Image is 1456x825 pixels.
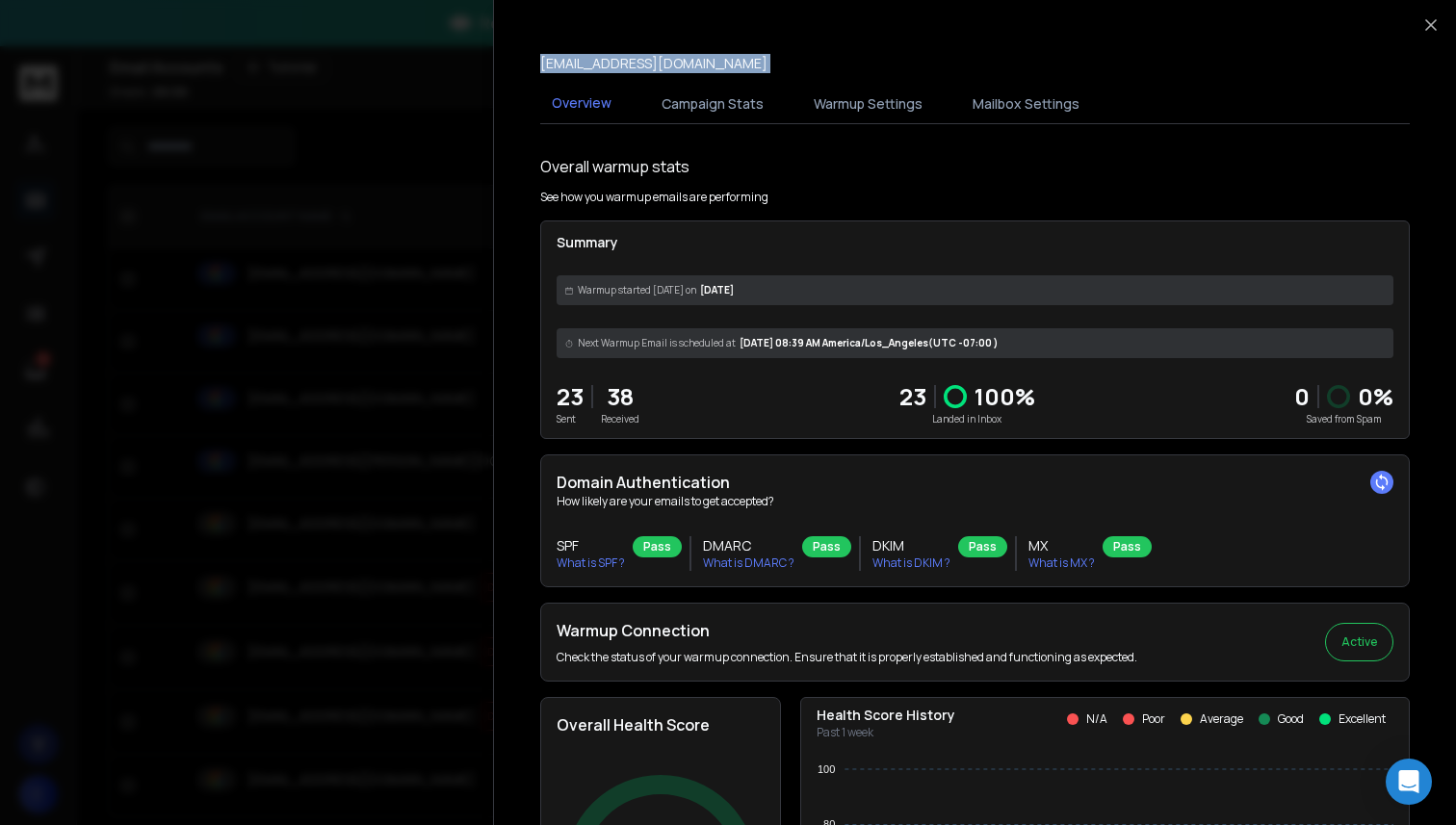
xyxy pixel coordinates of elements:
[557,650,1137,665] p: Check the status of your warmup connection. Ensure that it is properly established and functionin...
[578,283,696,297] span: Warmup started [DATE] on
[557,328,1393,358] div: [DATE] 08:39 AM America/Los_Angeles (UTC -07:00 )
[899,412,1035,426] p: Landed in Inbox
[1294,412,1393,426] p: Saved from Spam
[975,381,1035,412] p: 100 %
[872,536,950,555] h3: DKIM
[557,412,584,426] p: Sent
[802,536,851,557] div: Pass
[1103,536,1152,557] div: Pass
[958,536,1007,557] div: Pass
[540,54,767,73] p: [EMAIL_ADDRESS][DOMAIN_NAME]
[540,82,623,126] button: Overview
[818,763,835,775] tspan: 100
[540,155,689,178] h1: Overall warmup stats
[1142,711,1165,727] p: Poor
[601,412,639,426] p: Received
[1325,623,1393,661] button: Active
[650,83,775,125] button: Campaign Stats
[557,471,1393,494] h2: Domain Authentication
[1386,759,1432,805] div: Open Intercom Messenger
[817,725,955,740] p: Past 1 week
[1028,536,1095,555] h3: MX
[1086,711,1107,727] p: N/A
[557,381,584,412] p: 23
[1278,711,1304,727] p: Good
[557,713,765,736] h2: Overall Health Score
[899,381,926,412] p: 23
[540,190,768,205] p: See how you warmup emails are performing
[1200,711,1243,727] p: Average
[817,706,955,725] p: Health Score History
[557,619,1137,642] h2: Warmup Connection
[601,381,639,412] p: 38
[557,275,1393,305] div: [DATE]
[802,83,934,125] button: Warmup Settings
[961,83,1091,125] button: Mailbox Settings
[557,555,625,571] p: What is SPF ?
[1358,381,1393,412] p: 0 %
[703,536,794,555] h3: DMARC
[1028,555,1095,571] p: What is MX ?
[557,233,1393,252] p: Summary
[633,536,682,557] div: Pass
[872,555,950,571] p: What is DKIM ?
[578,336,736,350] span: Next Warmup Email is scheduled at
[1339,711,1386,727] p: Excellent
[557,536,625,555] h3: SPF
[703,555,794,571] p: What is DMARC ?
[1294,380,1310,412] strong: 0
[557,494,1393,509] p: How likely are your emails to get accepted?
